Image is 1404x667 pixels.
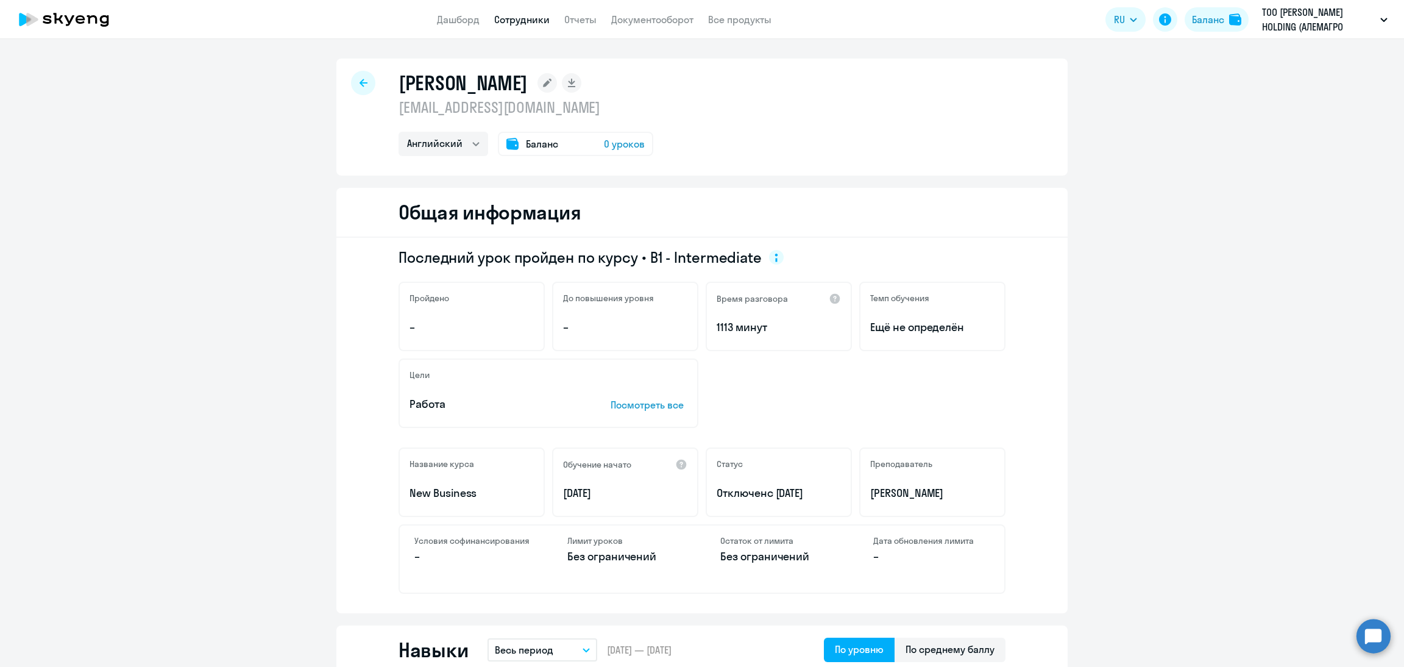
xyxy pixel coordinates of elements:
[409,369,430,380] h5: Цели
[835,642,884,657] div: По уровню
[563,319,687,335] p: –
[873,535,990,546] h4: Дата обновления лимита
[563,293,654,304] h5: До повышения уровня
[873,549,990,565] p: –
[495,643,553,657] p: Весь период
[906,642,994,657] div: По среднему баллу
[1105,7,1146,32] button: RU
[563,459,631,470] h5: Обучение начато
[611,13,693,26] a: Документооборот
[409,458,474,469] h5: Название курса
[1229,13,1241,26] img: balance
[1185,7,1249,32] button: Балансbalance
[409,485,534,501] p: New Business
[717,293,788,304] h5: Время разговора
[720,535,837,546] h4: Остаток от лимита
[767,486,804,500] span: с [DATE]
[717,458,743,469] h5: Статус
[399,248,762,267] span: Последний урок пройден по курсу • B1 - Intermediate
[414,549,531,565] p: –
[1256,5,1394,34] button: ТОО [PERSON_NAME] HOLDING (АЛЕМАГРО ХОЛДИНГ), пост
[607,643,672,657] span: [DATE] — [DATE]
[399,638,468,662] h2: Навыки
[399,98,653,117] p: [EMAIL_ADDRESS][DOMAIN_NAME]
[399,71,528,95] h1: [PERSON_NAME]
[399,200,581,224] h2: Общая информация
[487,638,597,662] button: Весь период
[870,293,929,304] h5: Темп обучения
[409,396,573,412] p: Работа
[604,137,645,151] span: 0 уроков
[563,485,687,501] p: [DATE]
[870,458,932,469] h5: Преподаватель
[437,13,480,26] a: Дашборд
[717,485,841,501] p: Отключен
[409,319,534,335] p: –
[1114,12,1125,27] span: RU
[720,549,837,565] p: Без ограничений
[564,13,597,26] a: Отчеты
[567,535,684,546] h4: Лимит уроков
[1192,12,1224,27] div: Баланс
[870,319,994,335] span: Ещё не определён
[409,293,449,304] h5: Пройдено
[717,319,841,335] p: 1113 минут
[708,13,771,26] a: Все продукты
[526,137,558,151] span: Баланс
[414,535,531,546] h4: Условия софинансирования
[494,13,550,26] a: Сотрудники
[870,485,994,501] p: [PERSON_NAME]
[1262,5,1375,34] p: ТОО [PERSON_NAME] HOLDING (АЛЕМАГРО ХОЛДИНГ), пост
[611,398,687,412] p: Посмотреть все
[567,549,684,565] p: Без ограничений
